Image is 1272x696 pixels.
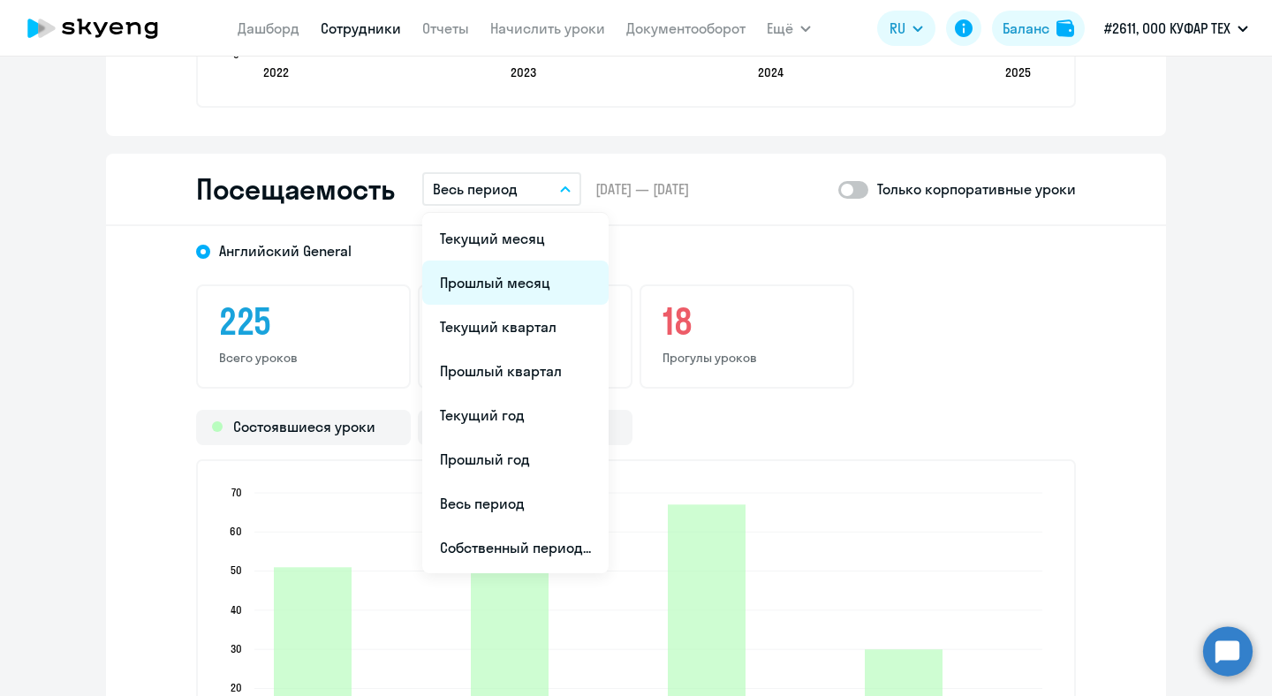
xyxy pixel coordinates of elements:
[231,603,242,617] text: 40
[422,213,609,573] ul: Ещё
[231,642,242,655] text: 30
[662,350,831,366] p: Прогулы уроков
[890,18,905,39] span: RU
[490,19,605,37] a: Начислить уроки
[233,48,239,61] text: 0
[1003,18,1049,39] div: Баланс
[231,486,242,499] text: 70
[418,410,632,445] div: Прогулы
[626,19,746,37] a: Документооборот
[433,178,518,200] p: Весь период
[758,64,784,80] text: 2024
[1005,64,1031,80] text: 2025
[992,11,1085,46] button: Балансbalance
[230,525,242,538] text: 60
[767,11,811,46] button: Ещё
[231,681,242,694] text: 20
[595,179,689,199] span: [DATE] — [DATE]
[1056,19,1074,37] img: balance
[238,19,299,37] a: Дашборд
[422,172,581,206] button: Весь период
[219,300,388,343] h3: 225
[196,410,411,445] div: Состоявшиеся уроки
[231,564,242,577] text: 50
[196,171,394,207] h2: Посещаемость
[1095,7,1257,49] button: #2611, ООО КУФАР ТЕХ
[511,64,536,80] text: 2023
[662,300,831,343] h3: 18
[422,19,469,37] a: Отчеты
[877,178,1076,200] p: Только корпоративные уроки
[263,64,289,80] text: 2022
[219,350,388,366] p: Всего уроков
[767,18,793,39] span: Ещё
[1104,18,1230,39] p: #2611, ООО КУФАР ТЕХ
[321,19,401,37] a: Сотрудники
[219,241,352,261] span: Английский General
[877,11,935,46] button: RU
